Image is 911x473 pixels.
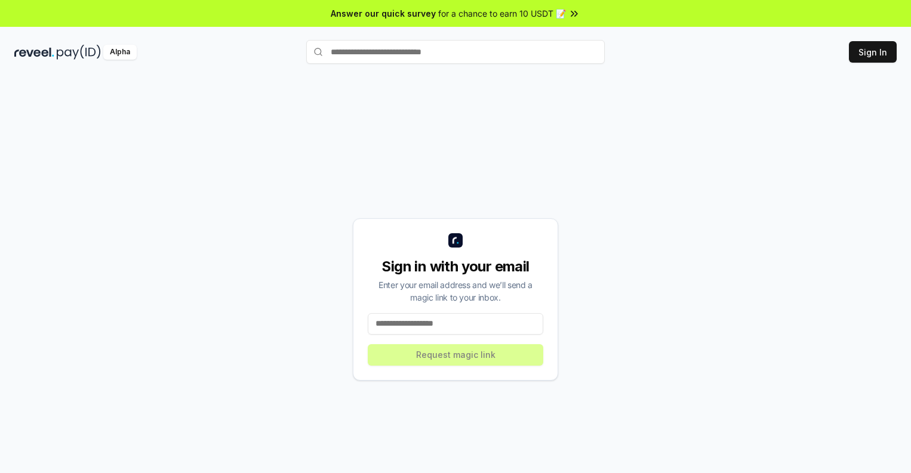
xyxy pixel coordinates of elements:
[368,279,543,304] div: Enter your email address and we’ll send a magic link to your inbox.
[849,41,897,63] button: Sign In
[57,45,101,60] img: pay_id
[438,7,566,20] span: for a chance to earn 10 USDT 📝
[103,45,137,60] div: Alpha
[368,257,543,276] div: Sign in with your email
[14,45,54,60] img: reveel_dark
[448,233,463,248] img: logo_small
[331,7,436,20] span: Answer our quick survey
